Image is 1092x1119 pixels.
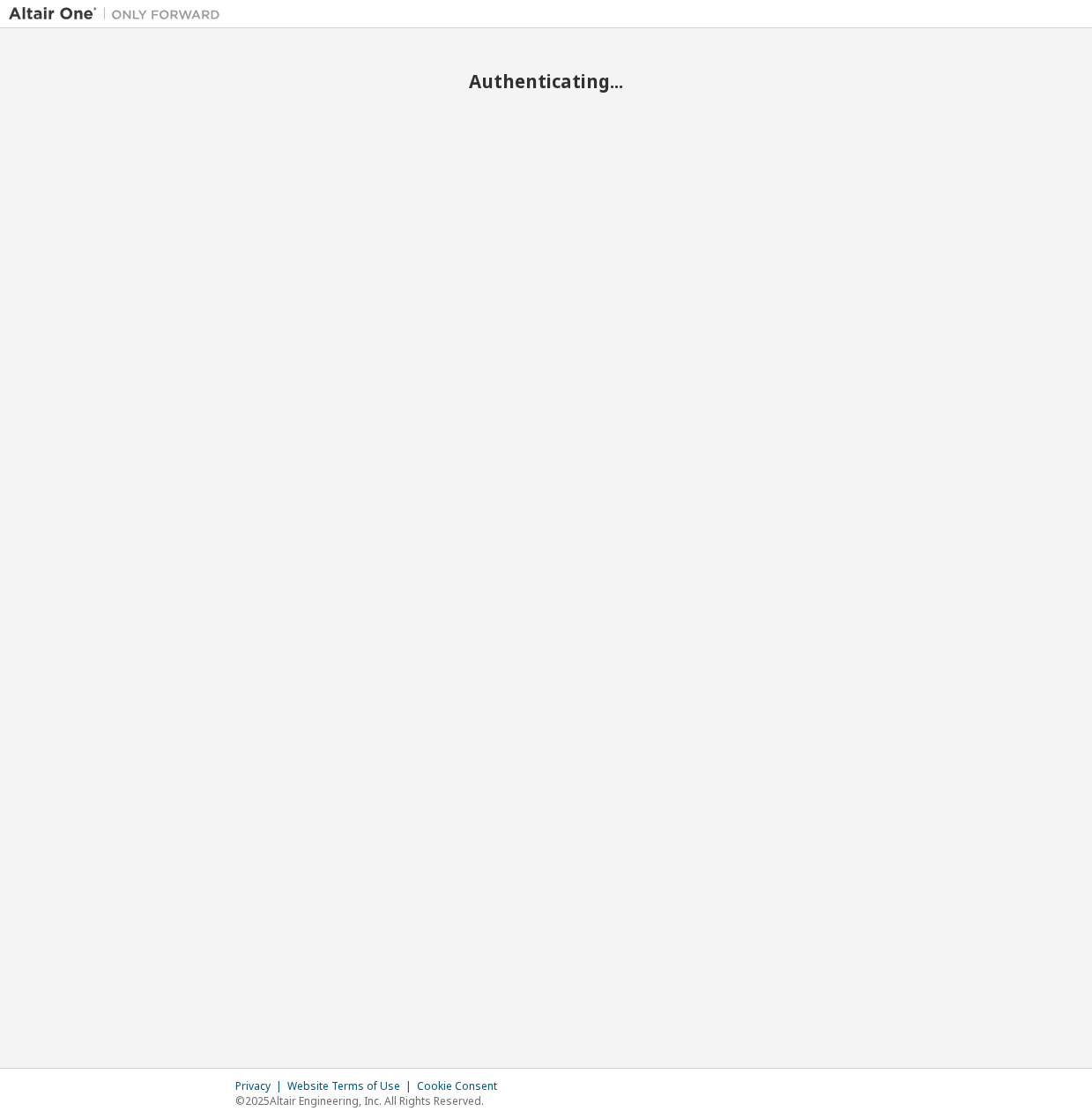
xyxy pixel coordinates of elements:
div: Privacy [235,1079,287,1093]
img: Altair One [9,5,229,23]
h2: Authenticating... [9,70,1083,93]
div: Website Terms of Use [287,1079,417,1093]
p: © 2025 Altair Engineering, Inc. All Rights Reserved. [235,1093,508,1108]
div: Cookie Consent [417,1079,508,1093]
